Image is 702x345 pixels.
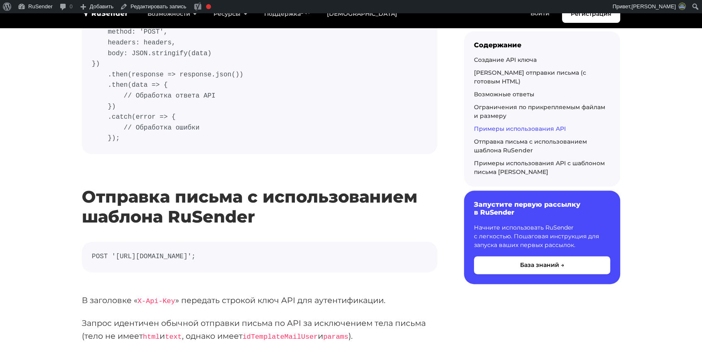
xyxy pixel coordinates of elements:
[256,5,319,22] a: Поддержка24/7
[82,9,128,17] img: RuSender
[82,294,437,307] p: В заголовке « » передать строкой ключ API для аутентификации.
[474,56,537,64] a: Создание API ключа
[474,41,610,49] div: Содержание
[165,333,182,341] code: text
[243,333,318,341] code: idTemplateMailUser
[474,223,610,250] p: Начните использовать RuSender с легкостью. Пошаговая инструкция для запуска ваших первых рассылок.
[474,91,534,98] a: Возможные ответы
[474,125,566,132] a: Примеры использования API
[323,333,348,341] code: params
[205,5,255,22] a: Ресурсы
[143,333,160,341] code: html
[474,103,605,120] a: Ограничения по прикрепляемым файлам и размеру
[92,252,427,262] code: POST '[URL][DOMAIN_NAME]';
[301,10,310,15] sup: 24/7
[82,162,437,227] h2: Отправка письма с использованием шаблона RuSender
[474,69,586,85] a: [PERSON_NAME] отправки письма (с готовым HTML)
[139,5,205,22] a: Возможности
[319,5,405,22] a: [DEMOGRAPHIC_DATA]
[206,4,211,9] div: Фокусная ключевая фраза не установлена
[137,297,175,305] code: X-Api-Key
[474,256,610,274] button: База знаний →
[474,201,610,216] h6: Запустите первую рассылку в RuSender
[82,317,437,343] p: Запрос идентичен обычной отправки письма по API за исключением тела письма (тело не имеет и , одн...
[474,138,587,154] a: Отправка письма с использованием шаблона RuSender
[562,5,620,23] a: Регистрация
[631,3,676,10] span: [PERSON_NAME]
[522,5,558,22] a: Войти
[474,159,605,176] a: Примеры использования API с шаблоном письма [PERSON_NAME]
[464,191,620,284] a: Запустите первую рассылку в RuSender Начните использовать RuSender с легкостью. Пошаговая инструк...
